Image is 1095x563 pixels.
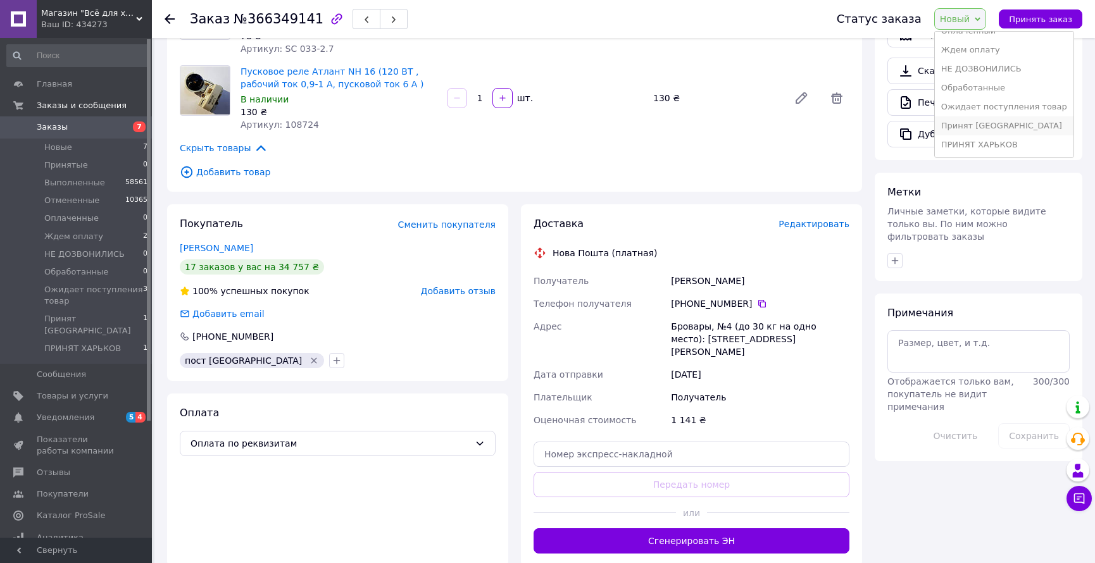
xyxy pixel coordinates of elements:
span: Доставка [534,218,584,230]
span: №366349141 [234,11,323,27]
img: Пусковое реле Атлант NH 16 (120 ВТ , рабочий ток 0,9-1 А, пусковой ток 6 А ) [180,66,230,114]
div: Добавить email [178,307,266,320]
span: Отображается только вам, покупатель не видит примечания [887,376,1014,412]
li: НЕ ДОЗВОНИЛИСЬ [935,59,1073,78]
li: Ждем оплату [935,40,1073,59]
div: успешных покупок [180,285,310,297]
div: 17 заказов у вас на 34 757 ₴ [180,259,324,275]
span: Личные заметки, которые видите только вы. По ним можно фильтровать заказы [887,206,1046,242]
span: 5 [126,412,136,423]
span: Новый [940,14,970,24]
a: [PERSON_NAME] [180,243,253,253]
span: Ожидает поступления товар [44,284,143,307]
span: Примечания [887,307,953,319]
span: Телефон получателя [534,299,632,309]
span: Получатель [534,276,589,286]
span: Главная [37,78,72,90]
button: Дублировать заказ [887,121,1018,147]
div: [PHONE_NUMBER] [671,297,849,310]
span: 0 [143,249,147,260]
div: Статус заказа [837,13,922,25]
div: 1 141 ₴ [668,409,852,431]
span: Сменить покупателя [398,220,496,230]
li: Обработанные [935,78,1073,97]
span: Оценочная стоимость [534,415,637,425]
span: 100% [192,286,218,296]
li: Ожидает поступления товар [935,97,1073,116]
div: 130 ₴ [648,89,784,107]
div: [DATE] [668,363,852,386]
span: Аналитика [37,532,84,543]
span: Плательщик [534,392,592,402]
span: Выполненные [44,177,105,189]
div: Нова Пошта (платная) [549,247,660,259]
span: Скрыть товары [180,141,268,155]
div: Бровары, №4 (до 30 кг на одно место): [STREET_ADDRESS][PERSON_NAME] [668,315,852,363]
span: 3 [143,284,147,307]
span: 0 [143,266,147,278]
span: 0 [143,159,147,171]
li: ПРИНЯТ ХАРЬКОВ [935,135,1073,154]
span: 4 [135,412,146,423]
span: 58561 [125,177,147,189]
a: Скачать PDF [887,58,987,84]
span: ПРИНЯТ ХАРЬКОВ [44,343,121,354]
button: Сгенерировать ЭН [534,528,849,554]
span: Заказы [37,121,68,133]
span: Метки [887,186,921,198]
span: Покупатели [37,488,89,500]
span: Удалить [824,85,849,111]
span: 1 [143,343,147,354]
span: Оплата [180,407,219,419]
span: Магазин "Всё для холода" Запчасти и комплектующие к холодильному оборудованию и Стиральным машинам [41,8,136,19]
span: Сообщения [37,369,86,380]
span: Дата отправки [534,369,603,380]
span: Адрес [534,321,561,331]
span: Оплаченные [44,213,99,224]
div: [PERSON_NAME] [668,269,852,292]
span: Покупатель [180,218,243,230]
div: [PHONE_NUMBER] [191,330,275,343]
span: Заказы и сообщения [37,100,127,111]
span: 7 [133,121,146,132]
input: Номер экспресс-накладной [534,442,849,467]
span: Оплата по реквизитам [191,436,470,450]
button: Чат с покупателем [1067,486,1092,511]
div: Добавить email [191,307,266,320]
span: 10365 [125,195,147,206]
div: 130 ₴ [241,106,437,118]
div: шт. [514,92,534,104]
span: Заказ [190,11,230,27]
span: Артикул: 108724 [241,120,319,130]
span: Каталог ProSale [37,510,105,521]
span: Принять заказ [1009,15,1072,24]
span: 7 [143,142,147,153]
span: Принятые [44,159,88,171]
span: 2 [143,231,147,242]
span: Артикул: SC 033-2.7 [241,44,334,54]
span: Товары и услуги [37,390,108,402]
span: Ждем оплату [44,231,103,242]
input: Поиск [6,44,149,67]
span: Обработанные [44,266,108,278]
button: Принять заказ [999,9,1082,28]
a: Редактировать [789,85,814,111]
span: В наличии [241,94,289,104]
span: Добавить товар [180,165,849,179]
span: Новые [44,142,72,153]
div: Вернуться назад [165,13,175,25]
svg: Удалить метку [309,356,319,366]
span: Редактировать [779,219,849,229]
span: пост [GEOGRAPHIC_DATA] [185,356,302,366]
li: Принят [GEOGRAPHIC_DATA] [935,116,1073,135]
span: Принят [GEOGRAPHIC_DATA] [44,313,143,336]
span: 1 [143,313,147,336]
span: 0 [143,213,147,224]
span: Уведомления [37,412,94,423]
span: Отзывы [37,467,70,478]
div: Получатель [668,386,852,409]
span: Добавить отзыв [421,286,496,296]
a: Пусковое реле Атлант NH 16 (120 ВТ , рабочий ток 0,9-1 А, пусковой ток 6 А ) [241,66,423,89]
a: Печать PDF [887,89,982,116]
span: Отмененные [44,195,99,206]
